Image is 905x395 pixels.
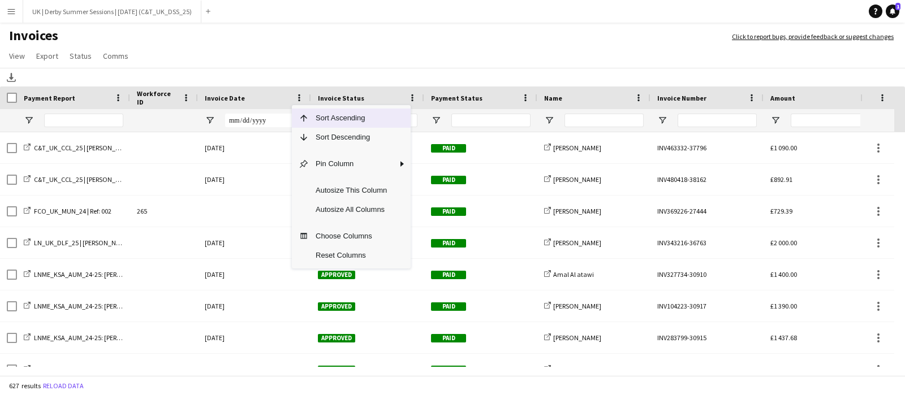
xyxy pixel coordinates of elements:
[309,128,394,147] span: Sort Descending
[431,94,482,102] span: Payment Status
[650,164,764,195] div: INV480418-38162
[318,302,355,311] span: Approved
[34,238,176,247] span: LN_UK_DLF_25 | [PERSON_NAME] | Advance Days
[34,302,204,310] span: LNME_KSA_AUM_24-25: [PERSON_NAME] | [PERSON_NAME]
[553,302,601,310] span: [PERSON_NAME]
[770,207,792,215] span: £729.39
[24,270,197,279] a: LNME_KSA_AUM_24-25: [PERSON_NAME] | Amal Al Atawi
[309,246,394,265] span: Reset Columns
[5,49,29,63] a: View
[544,115,554,125] button: Open Filter Menu
[770,333,797,342] span: £1 437.68
[678,114,757,127] input: Invoice Number Filter Input
[24,333,204,342] a: LNME_KSA_AUM_24-25: [PERSON_NAME] | [PERSON_NAME]
[431,302,466,311] span: Paid
[36,51,58,61] span: Export
[650,290,764,322] div: INV104223-30917
[553,238,601,247] span: [PERSON_NAME]
[318,366,355,374] span: Approved
[431,334,466,342] span: Paid
[32,49,63,63] a: Export
[309,154,394,173] span: Pin Column
[431,144,466,153] span: Paid
[24,207,111,215] a: FCO_UK_MUN_24 | Ref: 002
[431,207,466,216] span: Paid
[650,259,764,290] div: INV327734-30910
[5,71,18,84] app-action-btn: Download
[98,49,133,63] a: Comms
[770,302,797,310] span: £1 390.00
[791,114,870,127] input: Amount Filter Input
[553,207,601,215] span: [PERSON_NAME]
[34,207,111,215] span: FCO_UK_MUN_24 | Ref: 002
[553,270,594,279] span: Amal Al atawi
[34,175,135,184] span: C&T_UK_CCL_25 | [PERSON_NAME]
[198,132,311,163] div: [DATE]
[137,89,178,106] span: Workforce ID
[657,94,706,102] span: Invoice Number
[553,365,601,374] span: [PERSON_NAME]
[205,94,245,102] span: Invoice Date
[732,32,894,42] a: Click to report bugs, provide feedback or suggest changes
[225,114,304,127] input: Invoice Date Filter Input
[44,114,123,127] input: Payment Report Filter Input
[553,144,601,152] span: [PERSON_NAME]
[553,175,601,184] span: [PERSON_NAME]
[70,51,92,61] span: Status
[24,175,135,184] a: C&T_UK_CCL_25 | [PERSON_NAME]
[553,333,601,342] span: [PERSON_NAME]
[544,94,562,102] span: Name
[770,270,797,279] span: £1 400.00
[292,105,411,268] div: Column Menu
[24,115,34,125] button: Open Filter Menu
[770,175,792,184] span: £892.91
[309,108,394,128] span: Sort Ascending
[886,5,899,18] a: 1
[431,176,466,184] span: Paid
[657,115,667,125] button: Open Filter Menu
[431,271,466,279] span: Paid
[650,322,764,353] div: INV283799-30915
[431,366,466,374] span: Paid
[34,365,204,374] span: LNME_KSA_AUM_24-25: [PERSON_NAME] | [PERSON_NAME]
[198,354,311,385] div: [DATE]
[24,302,204,310] a: LNME_KSA_AUM_24-25: [PERSON_NAME] | [PERSON_NAME]
[130,196,198,227] div: 265
[770,115,781,125] button: Open Filter Menu
[318,94,364,102] span: Invoice Status
[770,365,797,374] span: £1 400.00
[895,3,900,10] span: 1
[34,333,204,342] span: LNME_KSA_AUM_24-25: [PERSON_NAME] | [PERSON_NAME]
[41,380,86,392] button: Reload data
[198,227,311,258] div: [DATE]
[103,51,128,61] span: Comms
[318,334,355,342] span: Approved
[65,49,96,63] a: Status
[23,1,201,23] button: UK | Derby Summer Sessions | [DATE] (C&T_UK_DSS_25)
[198,290,311,322] div: [DATE]
[770,94,795,102] span: Amount
[9,51,25,61] span: View
[24,365,204,374] a: LNME_KSA_AUM_24-25: [PERSON_NAME] | [PERSON_NAME]
[650,354,764,385] div: INV326497-30912
[198,164,311,195] div: [DATE]
[770,238,797,247] span: £2 000.00
[309,181,394,200] span: Autosize This Column
[24,94,75,102] span: Payment Report
[431,239,466,248] span: Paid
[198,259,311,290] div: [DATE]
[205,115,215,125] button: Open Filter Menu
[309,227,394,246] span: Choose Columns
[431,115,441,125] button: Open Filter Menu
[564,114,644,127] input: Name Filter Input
[318,271,355,279] span: Approved
[650,227,764,258] div: INV343216-36763
[650,196,764,227] div: INV369226-27444
[34,270,197,279] span: LNME_KSA_AUM_24-25: [PERSON_NAME] | Amal Al Atawi
[309,200,394,219] span: Autosize All Columns
[198,322,311,353] div: [DATE]
[650,132,764,163] div: INV463332-37796
[24,144,135,152] a: C&T_UK_CCL_25 | [PERSON_NAME]
[770,144,797,152] span: £1 090.00
[24,238,176,247] a: LN_UK_DLF_25 | [PERSON_NAME] | Advance Days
